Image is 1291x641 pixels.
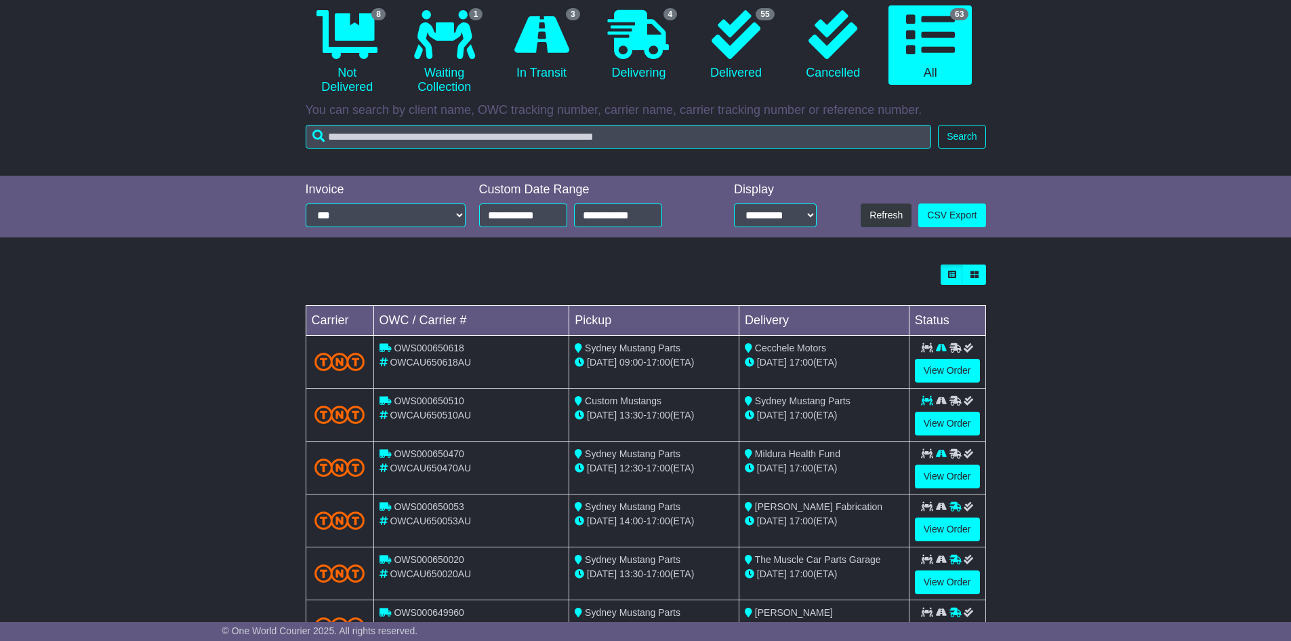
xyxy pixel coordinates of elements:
span: 17:00 [790,568,813,579]
span: Sydney Mustang Parts [585,448,680,459]
span: Sydney Mustang Parts [585,554,680,565]
span: 17:00 [790,357,813,368]
a: 3 In Transit [499,5,583,85]
span: 14:00 [619,516,643,526]
span: OWS000650020 [394,554,464,565]
span: 12:30 [619,463,643,473]
a: View Order [915,518,980,541]
a: CSV Export [918,203,985,227]
a: View Order [915,465,980,488]
p: You can search by client name, OWC tracking number, carrier name, carrier tracking number or refe... [306,103,986,118]
span: [DATE] [757,410,787,421]
a: 55 Delivered [694,5,777,85]
div: (ETA) [745,620,903,634]
div: - (ETA) [575,408,733,423]
span: OWS000650470 [394,448,464,459]
span: OWCAU650053AU [390,516,471,526]
div: (ETA) [745,355,903,370]
span: OWS000650053 [394,501,464,512]
div: Display [734,182,817,197]
span: [PERSON_NAME] Fabrication [755,501,882,512]
span: 17:00 [790,410,813,421]
span: 63 [950,8,968,20]
span: 1 [469,8,483,20]
span: 3 [566,8,580,20]
span: [DATE] [587,357,617,368]
span: [DATE] [757,463,787,473]
td: Delivery [739,306,909,336]
span: [DATE] [587,568,617,579]
td: Status [909,306,985,336]
a: 8 Not Delivered [306,5,389,100]
span: Sydney Mustang Parts [585,343,680,353]
a: View Order [915,570,980,594]
img: TNT_Domestic.png [314,617,365,636]
a: View Order [915,359,980,383]
span: Mildura Health Fund [755,448,840,459]
span: [DATE] [587,463,617,473]
span: 55 [756,8,774,20]
span: Sydney Mustang Parts [585,501,680,512]
img: TNT_Domestic.png [314,459,365,477]
img: TNT_Domestic.png [314,511,365,530]
div: (ETA) [745,461,903,475]
div: - (ETA) [575,567,733,581]
div: Custom Date Range [479,182,697,197]
span: [DATE] [587,516,617,526]
span: OWCAU650618AU [390,357,471,368]
span: 13:30 [619,410,643,421]
div: (ETA) [745,567,903,581]
a: View Order [915,412,980,435]
span: 4 [663,8,678,20]
span: [DATE] [757,568,787,579]
span: OWS000649960 [394,607,464,618]
span: 8 [371,8,386,20]
div: - (ETA) [575,514,733,528]
span: OWS000650618 [394,343,464,353]
span: OWS000650510 [394,395,464,406]
span: 17:00 [790,516,813,526]
span: 09:00 [619,357,643,368]
div: - (ETA) [575,355,733,370]
span: Sydney Mustang Parts [585,607,680,618]
span: OWCAU650020AU [390,568,471,579]
span: 13:30 [619,568,643,579]
a: 1 Waiting Collection [403,5,486,100]
div: (ETA) [745,408,903,423]
span: Sydney Mustang Parts [755,395,851,406]
span: 17:00 [647,463,670,473]
span: 17:00 [647,568,670,579]
span: OWCAU650470AU [390,463,471,473]
span: 17:00 [647,516,670,526]
span: Cecchele Motors [755,343,826,353]
span: [DATE] [757,516,787,526]
td: Carrier [306,306,373,336]
span: [DATE] [757,357,787,368]
span: [DATE] [587,410,617,421]
div: (ETA) [745,514,903,528]
span: 17:00 [790,463,813,473]
span: © One World Courier 2025. All rights reserved. [222,625,418,636]
span: The Muscle Car Parts Garage [755,554,881,565]
div: Invoice [306,182,466,197]
span: 17:00 [647,410,670,421]
span: 17:00 [647,357,670,368]
div: - (ETA) [575,620,733,634]
img: TNT_Domestic.png [314,406,365,424]
a: Cancelled [792,5,875,85]
td: Pickup [569,306,739,336]
span: Custom Mustangs [585,395,661,406]
button: Search [938,125,985,149]
img: TNT_Domestic.png [314,564,365,583]
div: - (ETA) [575,461,733,475]
a: 63 All [888,5,972,85]
span: [PERSON_NAME] [755,607,833,618]
span: OWCAU650510AU [390,410,471,421]
button: Refresh [861,203,911,227]
img: TNT_Domestic.png [314,353,365,371]
td: OWC / Carrier # [373,306,569,336]
a: 4 Delivering [597,5,680,85]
